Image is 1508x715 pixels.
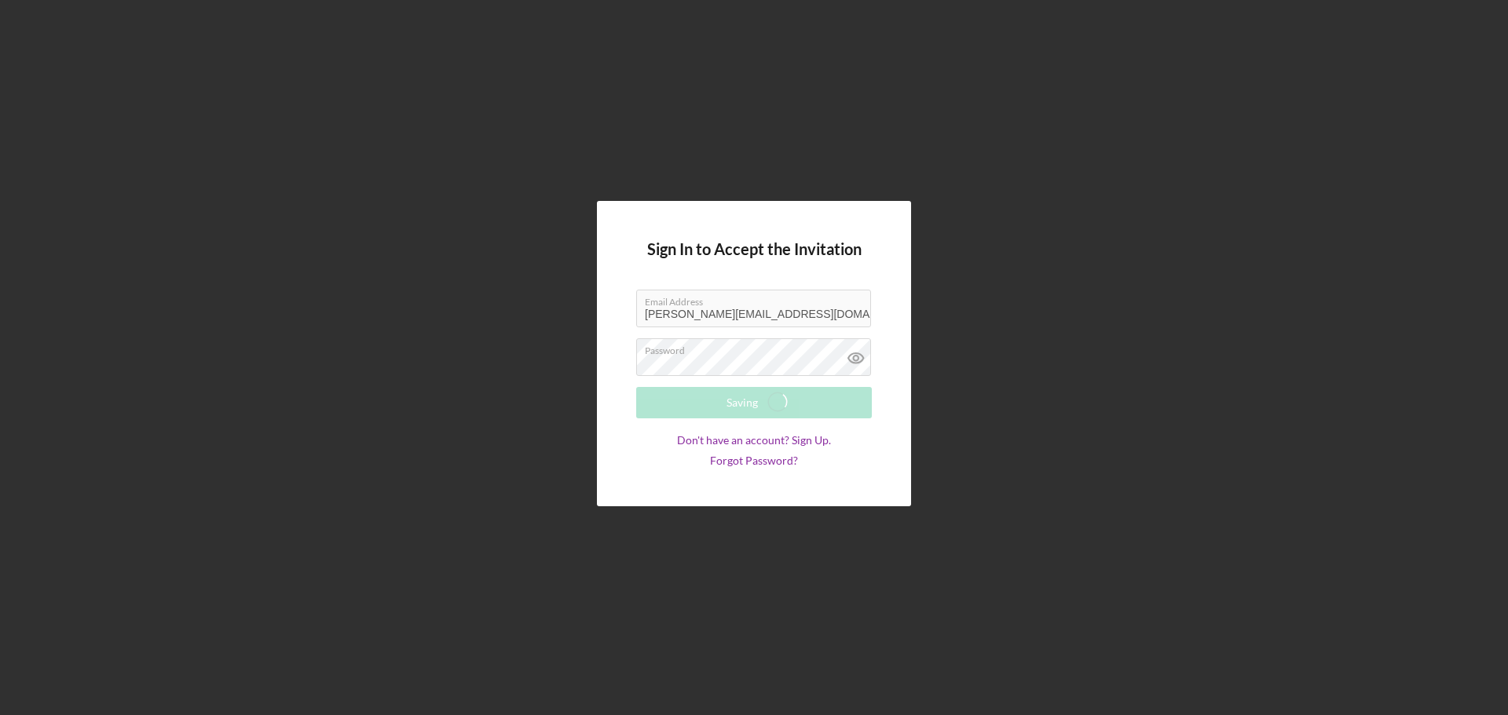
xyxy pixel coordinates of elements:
[645,290,871,308] label: Email Address
[636,387,872,418] button: Saving
[647,240,862,258] h4: Sign In to Accept the Invitation
[710,454,798,467] a: Forgot Password?
[677,434,831,447] a: Don't have an account? Sign Up.
[727,387,758,418] div: Saving
[645,339,871,356] label: Password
